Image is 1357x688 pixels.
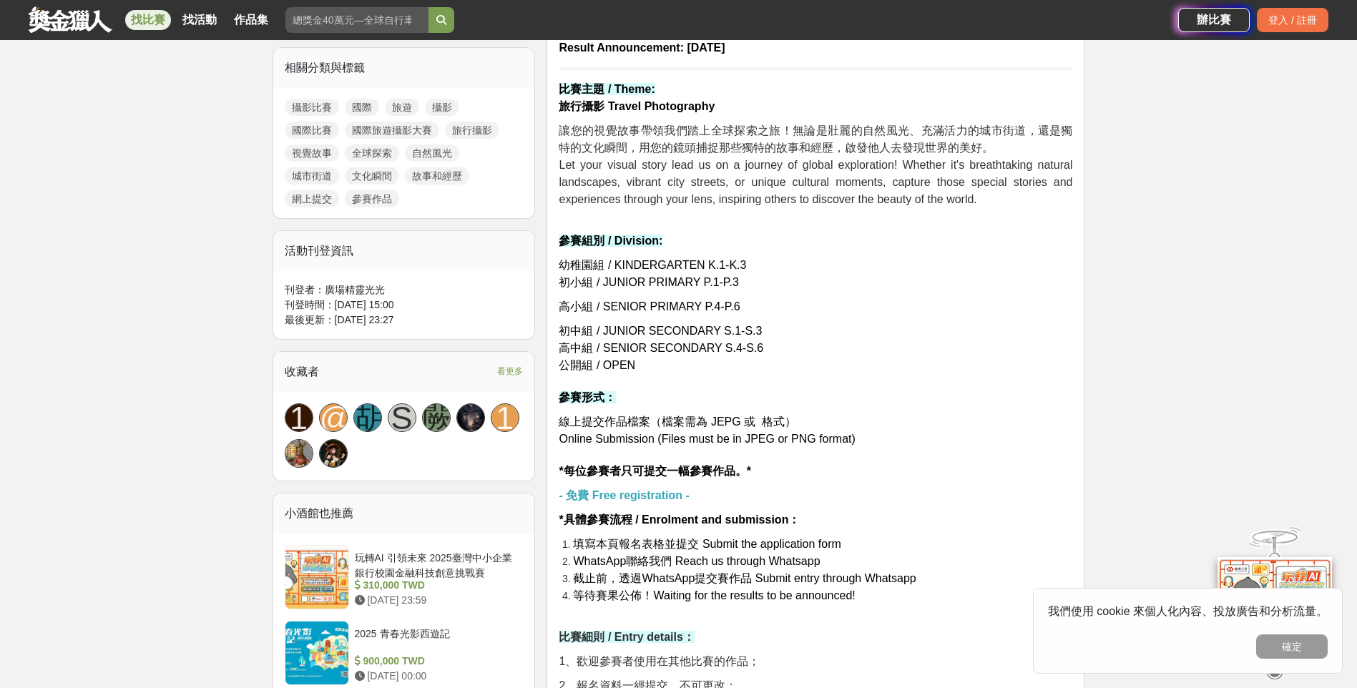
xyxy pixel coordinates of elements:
[559,513,800,526] strong: *具體參賽流程 / Enrolment and submission：
[125,10,171,30] a: 找比賽
[319,403,348,432] a: @
[345,99,379,116] a: 國際
[559,124,1072,154] span: 讓您的視覺故事帶領我們踏上全球探索之旅！無論是壯麗的自然風光、充滿活力的城市街道，還是獨特的文化瞬間，用您的鏡頭捕捉那些獨特的故事和經歷，啟發他人去發現世界的美好。
[355,654,518,669] div: 900,000 TWD
[425,99,459,116] a: 攝影
[559,433,855,445] span: Online Submission (Files must be in JPEG or PNG format)
[285,621,524,685] a: 2025 青春光影西遊記 900,000 TWD [DATE] 00:00
[273,48,535,88] div: 相關分類與標籤
[285,439,313,468] a: Avatar
[559,342,763,354] span: 高中組 / SENIOR SECONDARY S.4-S.6
[1257,8,1328,32] div: 登入 / 註冊
[355,578,518,593] div: 310,000 TWD
[285,190,339,207] a: 網上提交
[559,416,796,428] span: 線上提交作品檔案（檔案需為 JEPG 或 格式）
[1218,557,1332,652] img: d2146d9a-e6f6-4337-9592-8cefde37ba6b.png
[355,551,518,578] div: 玩轉AI 引領未來 2025臺灣中小企業銀行校園金融科技創意挑戰賽
[559,100,715,112] strong: 旅行攝影 Travel Photography
[573,589,855,601] span: 等待賽果公佈！Waiting for the results to be announced!
[273,493,535,534] div: 小酒館也推薦
[559,41,725,54] strong: Result Announcement: [DATE]
[285,99,339,116] a: 攝影比賽
[497,363,523,379] span: 看更多
[285,313,524,328] div: 最後更新： [DATE] 23:27
[1256,634,1328,659] button: 確定
[559,631,694,643] strong: 比賽細則 / Entry details：
[388,403,416,432] a: S
[285,545,524,609] a: 玩轉AI 引領未來 2025臺灣中小企業銀行校園金融科技創意挑戰賽 310,000 TWD [DATE] 23:59
[405,167,469,185] a: 故事和經歷
[491,403,519,432] a: 1
[573,555,820,567] span: WhatsApp聯絡我們 Reach us through Whatsapp
[456,403,485,432] a: Avatar
[445,122,499,139] a: 旅行攝影
[345,144,399,162] a: 全球探索
[422,403,451,432] a: 闕
[228,10,274,30] a: 作品集
[285,440,313,467] img: Avatar
[559,325,762,337] span: 初中組 / JUNIOR SECONDARY S.1-S.3
[559,235,662,247] strong: 參賽組別 / Division:
[273,231,535,271] div: 活動刊登資訊
[285,167,339,185] a: 城市街道
[345,190,399,207] a: 參賽作品
[559,259,746,271] span: 幼稚園組 / KINDERGARTEN K.1-K.3
[559,159,1072,205] span: Let your visual story lead us on a journey of global exploration! Whether it's breathtaking natur...
[559,83,655,95] strong: 比賽主題 / Theme:
[559,276,738,288] span: 初小組 / JUNIOR PRIMARY P.1-P.3
[285,7,428,33] input: 總獎金40萬元—全球自行車設計比賽
[285,298,524,313] div: 刊登時間： [DATE] 15:00
[177,10,222,30] a: 找活動
[385,99,419,116] a: 旅遊
[355,669,518,684] div: [DATE] 00:00
[1048,605,1328,617] span: 我們使用 cookie 來個人化內容、投放廣告和分析流量。
[319,439,348,468] a: Avatar
[1178,8,1250,32] a: 辦比賽
[559,489,689,501] strong: - 免費 Free registration -
[345,167,399,185] a: 文化瞬間
[405,144,459,162] a: 自然風光
[355,593,518,608] div: [DATE] 23:59
[285,365,319,378] span: 收藏者
[285,403,313,432] a: 1
[285,144,339,162] a: 視覺故事
[559,391,616,403] strong: 參賽形式：
[355,626,518,654] div: 2025 青春光影西遊記
[573,572,916,584] span: 截止前，透過WhatsApp提交賽作品 Submit entry through Whatsapp
[345,122,439,139] a: 國際旅遊攝影大賽
[559,655,760,667] span: 1、歡迎參賽者使用在其他比賽的作品；
[285,122,339,139] a: 國際比賽
[320,440,347,467] img: Avatar
[573,538,841,550] span: 填寫本頁報名表格並提交 Submit the application form
[285,282,524,298] div: 刊登者： 廣場精靈光光
[559,465,750,477] strong: *每位參賽者只可提交一幅參賽作品。*
[457,404,484,431] img: Avatar
[559,359,635,371] span: 公開組 / OPEN
[353,403,382,432] a: 胡
[559,300,740,313] span: 高小組 / SENIOR PRIMARY P.4-P.6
